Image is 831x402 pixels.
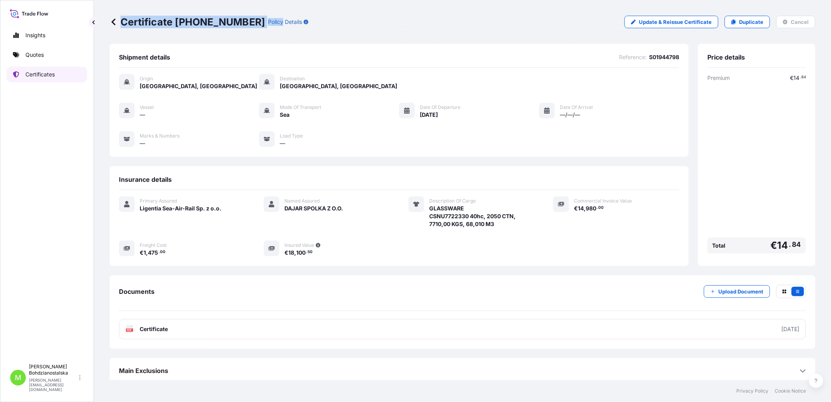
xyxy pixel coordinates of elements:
span: 14 [793,75,799,81]
span: Commercial Invoice Value [574,198,632,204]
p: Duplicate [739,18,763,26]
a: Certificates [7,67,87,82]
span: . [597,206,598,209]
span: Reference : [619,53,647,61]
span: 475 [148,250,158,255]
div: [DATE] [781,325,799,333]
a: Insights [7,27,87,43]
div: Main Exclusions [119,361,806,380]
a: PDFCertificate[DATE] [119,319,806,339]
span: Total [712,242,725,250]
span: . [306,251,307,254]
span: € [790,75,793,81]
p: Insights [25,31,45,39]
span: 14 [777,241,788,250]
span: 84 [801,76,806,79]
a: Privacy Policy [736,388,768,394]
span: 1 [144,250,146,255]
span: 980 [586,206,596,211]
span: S01944798 [649,53,679,61]
p: Quotes [25,51,44,59]
span: Main Exclusions [119,367,168,375]
span: . [789,242,791,247]
p: Certificate [PHONE_NUMBER] [110,16,265,28]
span: [DATE] [420,111,438,119]
span: GLASSWARE CSNU7722330 40hc, 2050 CTN, 7710,00 KGS, 68,010 M3 [429,205,534,228]
p: Upload Document [718,288,763,295]
span: Mode of Transport [280,104,321,110]
span: —/—/— [560,111,580,119]
span: Price details [707,53,745,61]
span: 100 [296,250,306,255]
span: 84 [792,242,801,247]
span: — [140,139,145,147]
span: Date of Departure [420,104,460,110]
span: 18 [288,250,294,255]
span: 00 [160,251,165,254]
span: € [140,250,144,255]
span: Vessel [140,104,154,110]
span: Description Of Cargo [429,198,476,204]
span: , [294,250,296,255]
p: Cancel [791,18,809,26]
span: Load Type [280,133,303,139]
span: Ligentia Sea-Air-Rail Sp. z o.o. [140,205,221,212]
span: Insurance details [119,176,172,183]
span: [GEOGRAPHIC_DATA], [GEOGRAPHIC_DATA] [140,82,257,90]
p: [PERSON_NAME][EMAIL_ADDRESS][DOMAIN_NAME] [29,378,77,392]
span: . [158,251,160,254]
span: , [584,206,586,211]
span: Premium [707,74,730,82]
span: € [574,206,578,211]
span: Shipment details [119,53,170,61]
span: 50 [308,251,313,254]
p: [PERSON_NAME] Bohdzianostalska [29,364,77,376]
span: 00 [598,206,604,209]
a: Cookie Notice [775,388,806,394]
span: Marks & Numbers [140,133,180,139]
span: Origin [140,76,153,82]
span: Primary Assured [140,198,177,204]
span: Destination [280,76,305,82]
span: Insured Value [284,242,314,248]
span: — [280,139,285,147]
p: Update & Reissue Certificate [639,18,712,26]
span: Documents [119,288,155,295]
span: — [140,111,145,119]
span: € [770,241,777,250]
button: Cancel [776,16,815,28]
span: Named Assured [284,198,320,204]
span: . [800,76,801,79]
span: DAJAR SPOLKA Z O.O. [284,205,343,212]
p: Policy Details [268,18,302,26]
button: Upload Document [704,285,770,298]
span: 14 [578,206,584,211]
a: Duplicate [725,16,770,28]
span: Certificate [140,325,168,333]
span: Date of Arrival [560,104,593,110]
span: [GEOGRAPHIC_DATA], [GEOGRAPHIC_DATA] [280,82,397,90]
text: PDF [127,329,132,331]
p: Certificates [25,71,55,78]
a: Quotes [7,47,87,63]
a: Update & Reissue Certificate [624,16,718,28]
span: , [146,250,148,255]
span: M [15,374,21,382]
span: Sea [280,111,290,119]
span: Freight Cost [140,242,167,248]
span: € [284,250,288,255]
